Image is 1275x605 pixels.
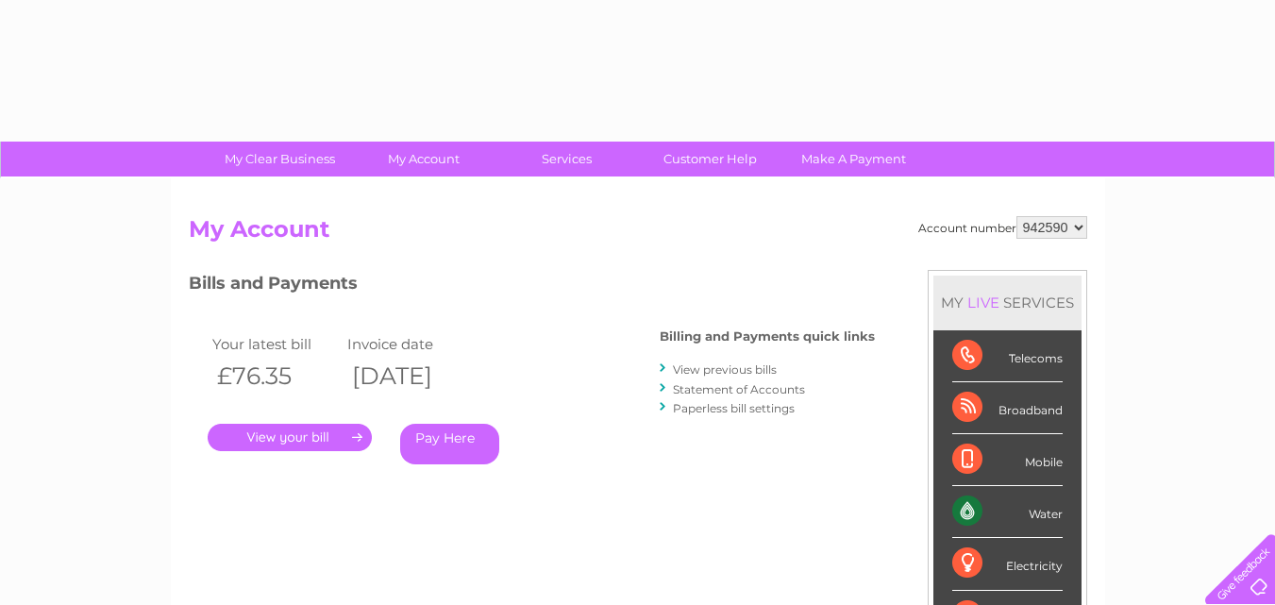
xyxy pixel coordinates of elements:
[673,401,795,415] a: Paperless bill settings
[673,362,777,377] a: View previous bills
[952,330,1063,382] div: Telecoms
[673,382,805,396] a: Statement of Accounts
[208,424,372,451] a: .
[343,357,478,395] th: [DATE]
[345,142,501,176] a: My Account
[400,424,499,464] a: Pay Here
[952,382,1063,434] div: Broadband
[952,486,1063,538] div: Water
[189,216,1087,252] h2: My Account
[489,142,645,176] a: Services
[208,331,344,357] td: Your latest bill
[343,331,478,357] td: Invoice date
[660,329,875,344] h4: Billing and Payments quick links
[952,538,1063,590] div: Electricity
[933,276,1082,329] div: MY SERVICES
[632,142,788,176] a: Customer Help
[918,216,1087,239] div: Account number
[952,434,1063,486] div: Mobile
[776,142,931,176] a: Make A Payment
[189,270,875,303] h3: Bills and Payments
[202,142,358,176] a: My Clear Business
[964,294,1003,311] div: LIVE
[208,357,344,395] th: £76.35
